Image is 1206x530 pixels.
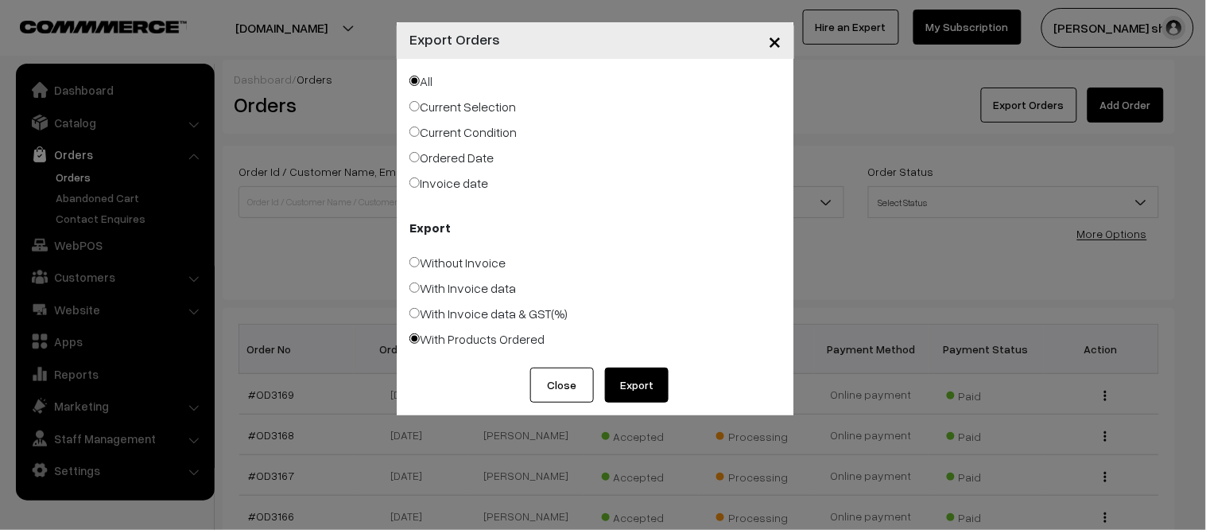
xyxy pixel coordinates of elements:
[409,257,420,267] input: Without Invoice
[409,253,506,272] label: Without Invoice
[530,368,594,403] button: Close
[409,123,517,142] label: Current Condition
[409,173,488,193] label: Invoice date
[409,177,420,188] input: Invoice date
[755,16,794,65] button: Close
[409,29,500,50] h4: Export Orders
[409,72,432,91] label: All
[409,127,420,137] input: Current Condition
[409,279,516,298] label: With Invoice data
[409,333,420,344] input: With Products Ordered
[768,25,781,55] span: ×
[409,308,420,318] input: With Invoice data & GST(%)
[409,97,516,116] label: Current Selection
[409,148,494,167] label: Ordered Date
[409,329,545,349] label: With Products Ordered
[409,218,451,237] b: Export
[409,76,420,86] input: All
[409,101,420,111] input: Current Selection
[409,152,420,162] input: Ordered Date
[605,368,669,403] button: Export
[409,283,420,293] input: With Invoice data
[409,304,568,323] label: With Invoice data & GST(%)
